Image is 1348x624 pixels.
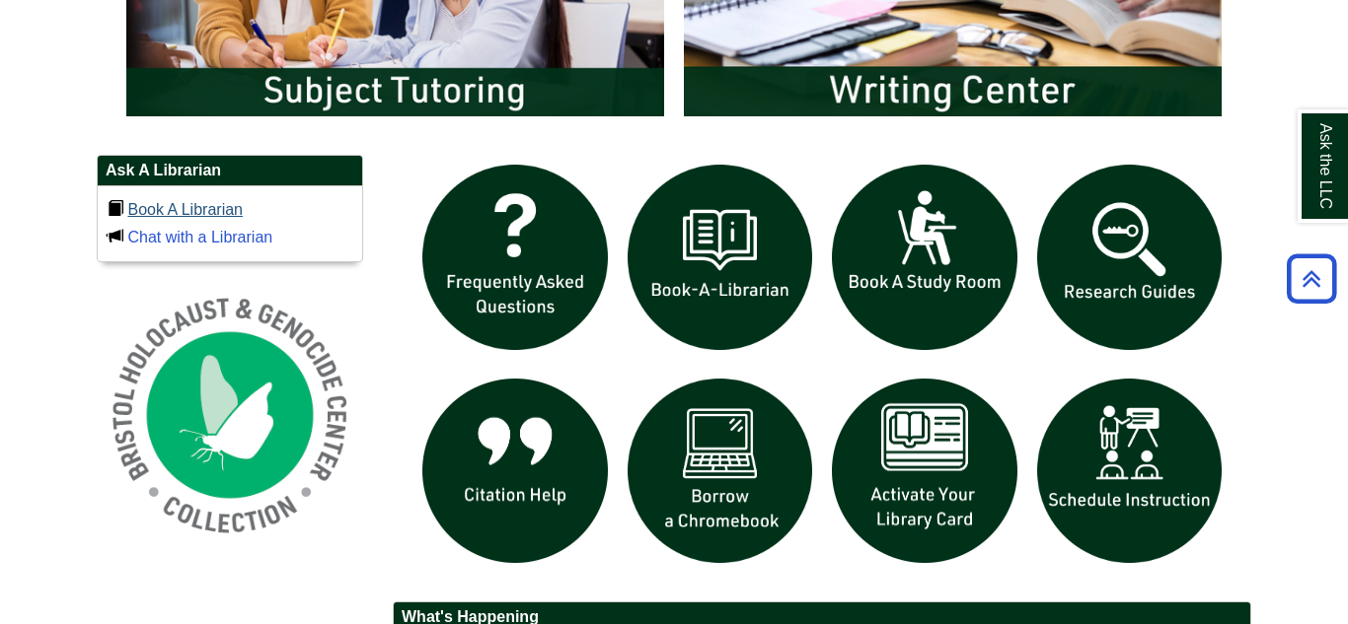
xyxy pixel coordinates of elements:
div: slideshow [412,155,1232,582]
img: Research Guides icon links to research guides web page [1027,155,1233,360]
img: book a study room icon links to book a study room web page [822,155,1027,360]
a: Book A Librarian [127,201,243,218]
a: Back to Top [1280,265,1343,292]
img: activate Library Card icon links to form to activate student ID into library card [822,369,1027,574]
img: citation help icon links to citation help guide page [412,369,618,574]
img: Book a Librarian icon links to book a librarian web page [618,155,823,360]
h2: Ask A Librarian [98,156,362,186]
img: frequently asked questions [412,155,618,360]
a: Chat with a Librarian [127,229,272,245]
img: Borrow a chromebook icon links to the borrow a chromebook web page [618,369,823,574]
img: Holocaust and Genocide Collection [97,282,363,548]
img: For faculty. Schedule Library Instruction icon links to form. [1027,369,1233,574]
